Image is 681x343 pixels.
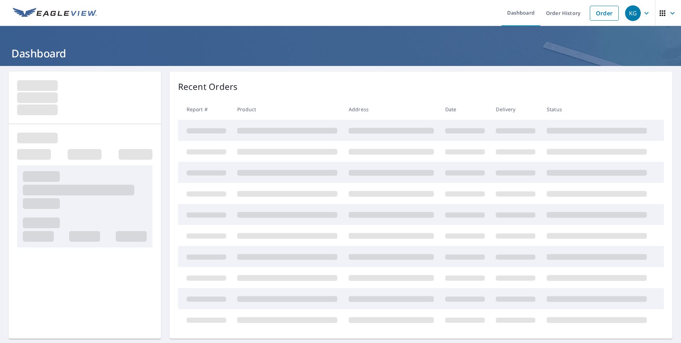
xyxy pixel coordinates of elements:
th: Address [343,99,440,120]
th: Status [541,99,653,120]
th: Report # [178,99,232,120]
a: Order [590,6,619,21]
th: Date [440,99,490,120]
p: Recent Orders [178,80,238,93]
th: Product [232,99,343,120]
th: Delivery [490,99,541,120]
div: KG [625,5,641,21]
h1: Dashboard [9,46,672,61]
img: EV Logo [13,8,97,19]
